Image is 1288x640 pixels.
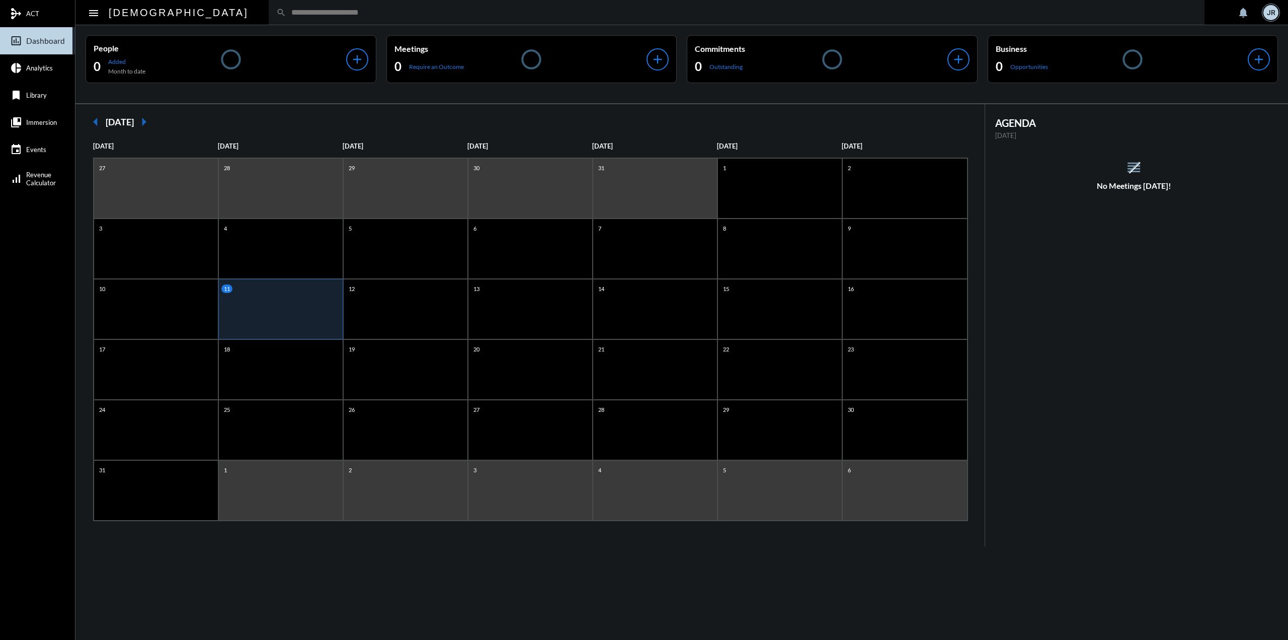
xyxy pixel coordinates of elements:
[845,285,856,293] p: 16
[596,466,604,474] p: 4
[985,181,1283,190] h5: No Meetings [DATE]!
[845,164,853,172] p: 2
[97,345,108,353] p: 17
[596,405,607,414] p: 28
[845,466,853,474] p: 6
[10,89,22,101] mat-icon: bookmark
[842,142,967,150] p: [DATE]
[720,405,732,414] p: 29
[845,405,856,414] p: 30
[720,164,729,172] p: 1
[26,91,47,99] span: Library
[596,285,607,293] p: 14
[97,285,108,293] p: 10
[10,144,22,156] mat-icon: event
[1237,7,1249,19] mat-icon: notifications
[97,405,108,414] p: 24
[596,164,607,172] p: 31
[596,345,607,353] p: 21
[1125,159,1142,176] mat-icon: reorder
[471,224,479,233] p: 6
[995,131,1273,139] p: [DATE]
[995,117,1273,129] h2: AGENDA
[346,164,357,172] p: 29
[471,466,479,474] p: 3
[10,116,22,128] mat-icon: collections_bookmark
[467,142,592,150] p: [DATE]
[346,345,357,353] p: 19
[218,142,343,150] p: [DATE]
[346,285,357,293] p: 12
[221,405,232,414] p: 25
[346,224,354,233] p: 5
[221,345,232,353] p: 18
[93,142,218,150] p: [DATE]
[97,164,108,172] p: 27
[10,62,22,74] mat-icon: pie_chart
[471,164,482,172] p: 30
[596,224,604,233] p: 7
[845,345,856,353] p: 23
[592,142,717,150] p: [DATE]
[97,466,108,474] p: 31
[221,466,229,474] p: 1
[10,173,22,185] mat-icon: signal_cellular_alt
[106,116,134,127] h2: [DATE]
[471,285,482,293] p: 13
[10,8,22,20] mat-icon: mediation
[84,3,104,23] button: Toggle sidenav
[343,142,467,150] p: [DATE]
[717,142,842,150] p: [DATE]
[26,146,46,154] span: Events
[97,224,105,233] p: 3
[221,224,229,233] p: 4
[134,112,154,132] mat-icon: arrow_right
[221,285,232,293] p: 11
[26,118,57,126] span: Immersion
[720,285,732,293] p: 15
[26,171,56,187] span: Revenue Calculator
[86,112,106,132] mat-icon: arrow_left
[26,10,39,18] span: ACT
[346,466,354,474] p: 2
[1263,5,1278,20] div: JR
[471,345,482,353] p: 20
[109,5,249,21] h2: [DEMOGRAPHIC_DATA]
[10,35,22,47] mat-icon: insert_chart_outlined
[221,164,232,172] p: 28
[276,8,286,18] mat-icon: search
[720,345,732,353] p: 22
[26,36,65,45] span: Dashboard
[720,224,729,233] p: 8
[471,405,482,414] p: 27
[346,405,357,414] p: 26
[845,224,853,233] p: 9
[88,7,100,19] mat-icon: Side nav toggle icon
[720,466,729,474] p: 5
[26,64,53,72] span: Analytics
